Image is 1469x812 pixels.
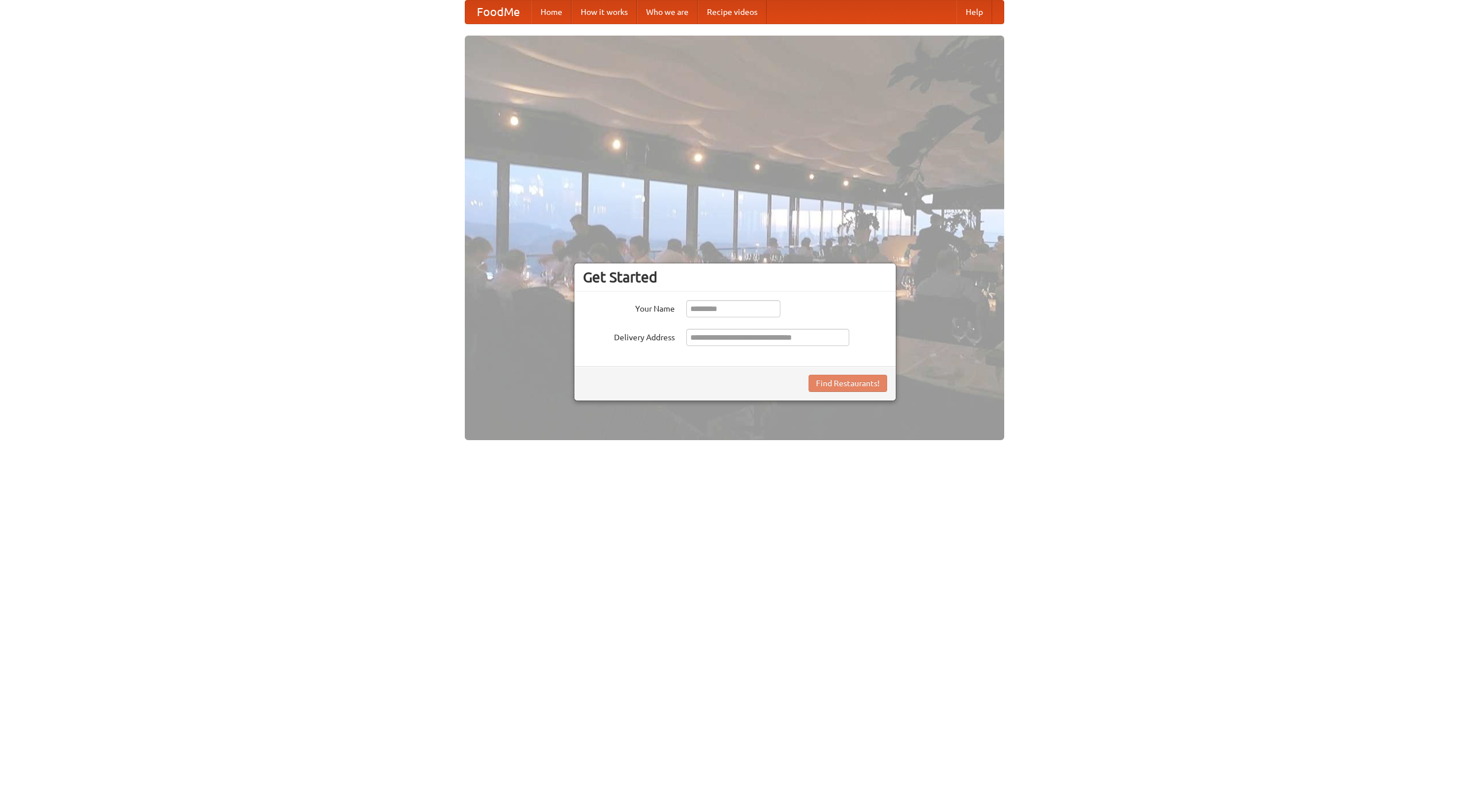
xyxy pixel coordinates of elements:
a: Who we are [637,1,698,24]
a: Home [531,1,572,24]
label: Delivery Address [583,329,675,343]
a: Recipe videos [698,1,767,24]
button: Find Restaurants! [809,375,887,392]
label: Your Name [583,300,675,314]
a: Help [957,1,992,24]
a: FoodMe [465,1,531,24]
a: How it works [572,1,637,24]
h3: Get Started [583,269,887,286]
